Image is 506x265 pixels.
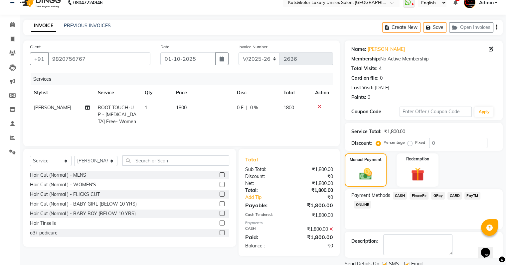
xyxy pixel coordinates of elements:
[368,46,405,53] a: [PERSON_NAME]
[289,242,338,249] div: ₹0
[406,156,429,162] label: Redemption
[393,192,407,200] span: CASH
[350,157,382,163] label: Manual Payment
[160,44,169,50] label: Date
[30,181,96,188] div: Hair Cut (Normal ) - WOMEN'S
[30,52,49,65] button: +91
[289,212,338,219] div: ₹1,800.00
[240,194,297,201] a: Add Tip
[30,201,137,208] div: Hair Cut (Normal ) - BABY GIRL (BELOW 10 YRS)
[246,104,248,111] span: |
[94,85,141,100] th: Service
[240,212,289,219] div: Cash Tendered:
[30,172,86,179] div: Hair Cut (Normal ) - MENS
[250,104,258,111] span: 0 %
[237,104,244,111] span: 0 F
[240,173,289,180] div: Discount:
[474,107,493,117] button: Apply
[449,22,493,33] button: Open Invoices
[351,84,374,91] div: Last Visit:
[31,20,56,32] a: INVOICE
[410,192,428,200] span: PhonePe
[415,139,425,145] label: Fixed
[233,85,279,100] th: Disc
[355,167,376,181] img: _cash.svg
[245,220,333,226] div: Payments
[240,180,289,187] div: Net:
[240,226,289,233] div: CASH
[239,44,267,50] label: Invoice Number
[351,65,378,72] div: Total Visits:
[240,187,289,194] div: Total:
[289,233,338,241] div: ₹1,800.00
[240,233,289,241] div: Paid:
[351,55,380,62] div: Membership:
[297,194,338,201] div: ₹0
[98,105,136,125] span: ROOT TOUCH-UP - [MEDICAL_DATA] Free- Women
[464,192,480,200] span: PayTM
[379,65,382,72] div: 4
[141,85,172,100] th: Qty
[240,166,289,173] div: Sub Total:
[351,94,366,101] div: Points:
[64,23,111,29] a: PREVIOUS INVOICES
[407,166,428,183] img: _gift.svg
[289,166,338,173] div: ₹1,800.00
[30,229,58,236] div: o3+ pedicure
[351,108,400,115] div: Coupon Code
[30,220,56,227] div: Hair Tinsells
[400,107,472,117] input: Enter Offer / Coupon Code
[30,44,41,50] label: Client
[423,22,446,33] button: Save
[30,85,94,100] th: Stylist
[122,155,229,166] input: Search or Scan
[382,22,421,33] button: Create New
[176,105,187,111] span: 1800
[380,75,383,82] div: 0
[351,46,366,53] div: Name:
[145,105,147,111] span: 1
[240,242,289,249] div: Balance :
[48,52,150,65] input: Search by Name/Mobile/Email/Code
[351,140,372,147] div: Discount:
[283,105,294,111] span: 1800
[384,139,405,145] label: Percentage
[351,238,378,245] div: Description:
[279,85,311,100] th: Total
[289,226,338,233] div: ₹1,800.00
[311,85,333,100] th: Action
[478,238,499,258] iframe: chat widget
[289,187,338,194] div: ₹1,800.00
[245,156,260,163] span: Total
[354,201,371,209] span: ONLINE
[30,210,136,217] div: Hair Cut (Normal ) - BABY BOY (BELOW 10 YRS)
[431,192,445,200] span: GPay
[31,73,338,85] div: Services
[375,84,389,91] div: [DATE]
[351,192,390,199] span: Payment Methods
[289,173,338,180] div: ₹0
[289,201,338,209] div: ₹1,800.00
[30,191,100,198] div: Hair Cut (Normal ) - FLICKS CUT
[351,128,382,135] div: Service Total:
[34,105,71,111] span: [PERSON_NAME]
[351,75,379,82] div: Card on file:
[351,55,496,62] div: No Active Membership
[447,192,462,200] span: CARD
[240,201,289,209] div: Payable:
[368,94,370,101] div: 0
[172,85,233,100] th: Price
[289,180,338,187] div: ₹1,800.00
[384,128,405,135] div: ₹1,800.00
